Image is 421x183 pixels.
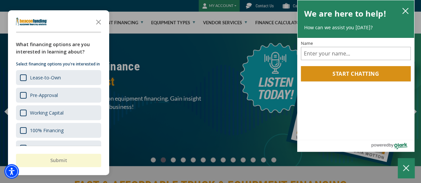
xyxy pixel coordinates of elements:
p: How can we assist you [DATE]? [304,24,407,31]
div: Seasonal Payments Program [30,145,93,151]
div: 100% Financing [16,123,101,138]
button: Close Chatbox [398,158,414,178]
span: powered [371,141,388,149]
div: What financing options are you interested in learning about? [16,41,101,55]
a: Powered by Olark [371,140,414,151]
img: Company logo [16,18,47,26]
div: Accessibility Menu [4,164,19,179]
button: Submit [16,154,101,167]
span: by [389,141,393,149]
button: Start chatting [301,66,411,81]
div: Lease-to-Own [30,74,61,81]
div: Working Capital [30,110,64,116]
label: Name [301,41,411,46]
div: Working Capital [16,105,101,120]
div: Lease-to-Own [16,70,101,85]
div: 100% Financing [30,127,64,134]
input: Name [301,47,411,60]
p: Select financing options you're interested in [16,61,101,67]
div: Seasonal Payments Program [16,140,101,155]
h2: We are here to help! [304,7,386,20]
div: Survey [8,10,109,175]
div: Pre-Approval [30,92,58,98]
button: close chatbox [400,6,411,15]
button: Close the survey [92,15,105,28]
div: Pre-Approval [16,88,101,103]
